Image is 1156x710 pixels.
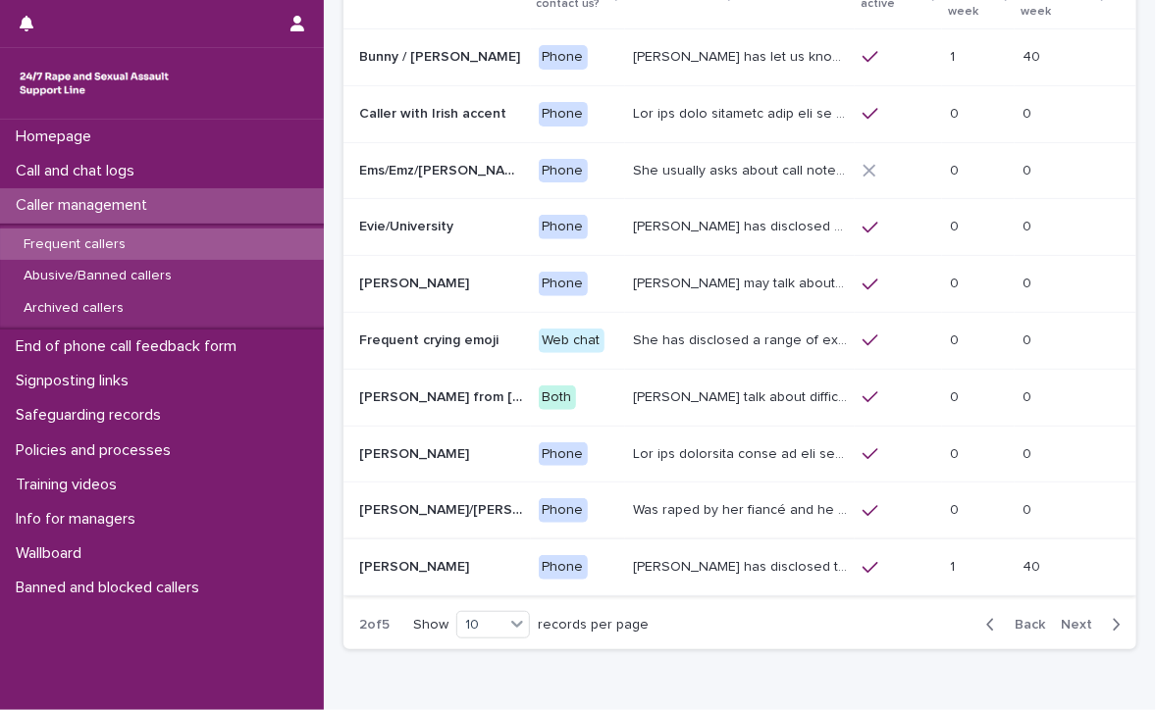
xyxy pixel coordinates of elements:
[950,442,963,463] p: 0
[8,476,132,494] p: Training videos
[359,45,524,66] p: Bunny / [PERSON_NAME]
[359,555,473,576] p: [PERSON_NAME]
[343,142,1136,199] tr: Ems/Emz/[PERSON_NAME]Ems/Emz/[PERSON_NAME] PhoneShe usually asks about call notes and what the co...
[950,272,963,292] p: 0
[1023,329,1035,349] p: 0
[539,272,588,296] div: Phone
[8,510,151,529] p: Info for managers
[359,215,457,235] p: Evie/University
[539,555,588,580] div: Phone
[343,199,1136,256] tr: Evie/UniversityEvie/University Phone[PERSON_NAME] has disclosed sexual and emotional abuse from a...
[950,329,963,349] p: 0
[359,272,473,292] p: [PERSON_NAME]
[1023,102,1035,123] p: 0
[359,498,527,519] p: Jess/Saskia/Mille/Poppy/Eve ('HOLD ME' HOLD MY HAND)
[950,45,959,66] p: 1
[1061,618,1104,632] span: Next
[8,441,186,460] p: Policies and processes
[359,102,510,123] p: Caller with Irish accent
[633,272,851,292] p: Frances may talk about other matters including her care, and her unhappiness with the care she re...
[457,615,504,635] div: 10
[343,539,1136,596] tr: [PERSON_NAME][PERSON_NAME] Phone[PERSON_NAME] has disclosed that he was raped by 10 men when he w...
[343,312,1136,369] tr: Frequent crying emojiFrequent crying emoji Web chatShe has disclosed a range of experiences of on...
[539,498,588,523] div: Phone
[950,102,963,123] p: 0
[539,215,588,239] div: Phone
[359,442,473,463] p: [PERSON_NAME]
[8,579,215,597] p: Banned and blocked callers
[633,442,851,463] p: She has described abuse in her childhood from an uncle and an older sister. The abuse from her un...
[8,268,187,284] p: Abusive/Banned callers
[633,498,851,519] p: Was raped by her fiancé and he penetrated her with a knife, she called an ambulance and was taken...
[343,256,1136,313] tr: [PERSON_NAME][PERSON_NAME] Phone[PERSON_NAME] may talk about other matters including her care, an...
[8,372,144,390] p: Signposting links
[950,159,963,179] p: 0
[343,482,1136,539] tr: [PERSON_NAME]/[PERSON_NAME]/Mille/Poppy/[PERSON_NAME] ('HOLD ME' HOLD MY HAND)[PERSON_NAME]/[PERS...
[359,385,527,406] p: [PERSON_NAME] from [GEOGRAPHIC_DATA]
[1023,555,1044,576] p: 40
[633,385,851,406] p: Jane may talk about difficulties in accessing the right support service, and has also expressed b...
[8,300,139,317] p: Archived callers
[538,617,649,634] p: records per page
[343,369,1136,426] tr: [PERSON_NAME] from [GEOGRAPHIC_DATA][PERSON_NAME] from [GEOGRAPHIC_DATA] Both[PERSON_NAME] talk a...
[343,601,405,649] p: 2 of 5
[633,215,851,235] p: Evie has disclosed sexual and emotional abuse from a female friend at university which has been h...
[343,426,1136,482] tr: [PERSON_NAME][PERSON_NAME] PhoneLor ips dolorsita conse ad eli seddoeius temp in utlab etd ma ali...
[971,616,1053,634] button: Back
[1023,272,1035,292] p: 0
[633,45,851,66] p: Bunny has let us know that she is in her 50s, and lives in Devon. She has talked through experien...
[1023,442,1035,463] p: 0
[1003,618,1045,632] span: Back
[1023,498,1035,519] p: 0
[8,406,177,425] p: Safeguarding records
[1023,159,1035,179] p: 0
[950,215,963,235] p: 0
[8,337,252,356] p: End of phone call feedback form
[359,159,527,179] p: Ems/Emz/[PERSON_NAME]
[343,85,1136,142] tr: Caller with Irish accentCaller with Irish accent PhoneLor ips dolo sitametc adip eli se do ei tem...
[8,544,97,563] p: Wallboard
[539,102,588,127] div: Phone
[633,159,851,179] p: She usually asks about call notes and what the content will be at the start of the call. When she...
[16,64,173,103] img: rhQMoQhaT3yELyF149Cw
[8,162,150,180] p: Call and chat logs
[539,329,604,353] div: Web chat
[950,498,963,519] p: 0
[539,385,576,410] div: Both
[633,329,851,349] p: She has disclosed a range of experiences of ongoing and past sexual violence, including being rap...
[8,127,107,146] p: Homepage
[950,555,959,576] p: 1
[8,236,141,253] p: Frequent callers
[1023,215,1035,235] p: 0
[413,617,448,634] p: Show
[1053,616,1136,634] button: Next
[633,555,851,576] p: John has disclosed that he was raped by 10 men when he was homeless between the age of 26 -28yrs ...
[633,102,851,123] p: She may also describe that she is in an abusive relationship. She has described being owned by th...
[539,442,588,467] div: Phone
[343,28,1136,85] tr: Bunny / [PERSON_NAME]Bunny / [PERSON_NAME] Phone[PERSON_NAME] has let us know that she is in her ...
[950,385,963,406] p: 0
[359,329,502,349] p: Frequent crying emoji
[539,159,588,183] div: Phone
[8,196,163,215] p: Caller management
[1023,45,1044,66] p: 40
[539,45,588,70] div: Phone
[1023,385,1035,406] p: 0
